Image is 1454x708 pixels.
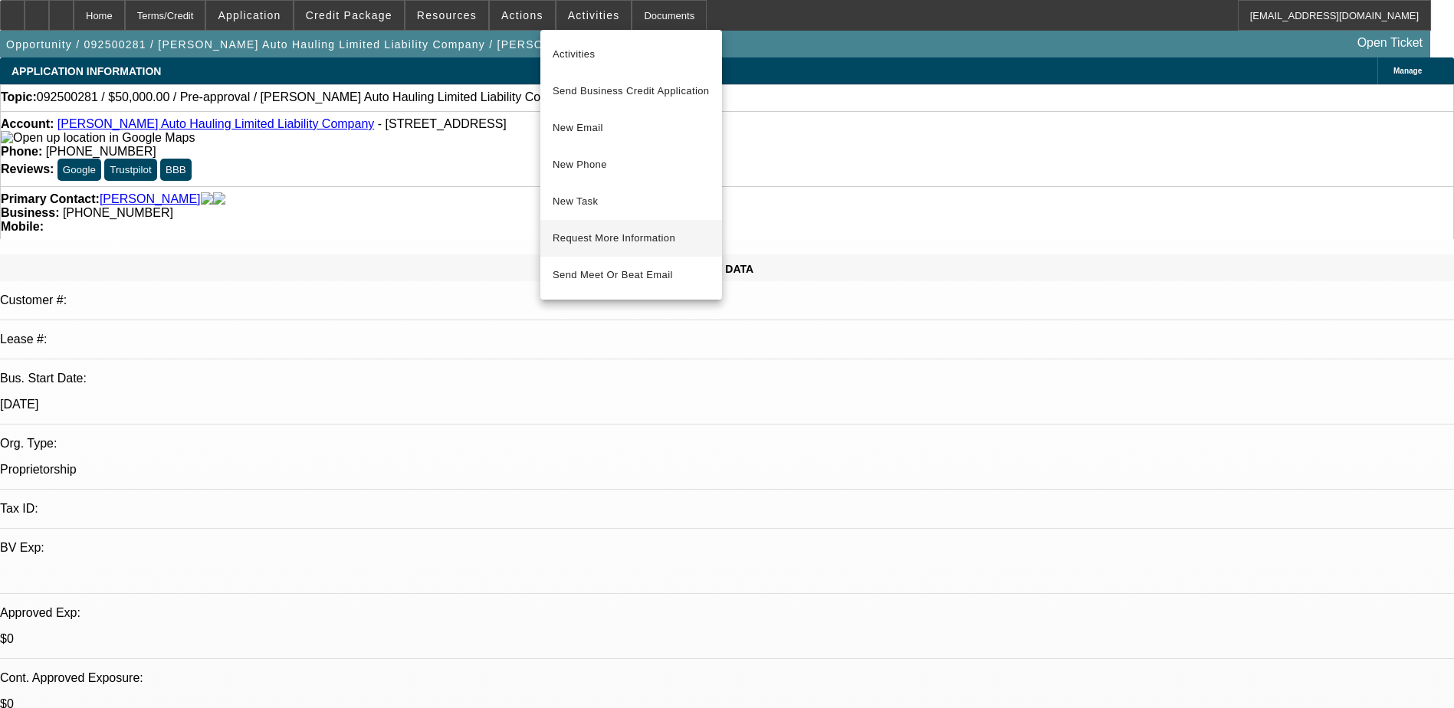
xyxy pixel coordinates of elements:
span: Request More Information [553,229,710,247]
span: New Email [553,119,710,137]
span: New Phone [553,156,710,174]
span: New Task [553,192,710,211]
span: Send Business Credit Application [553,82,710,100]
span: Activities [553,45,710,64]
span: Send Meet Or Beat Email [553,266,710,284]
